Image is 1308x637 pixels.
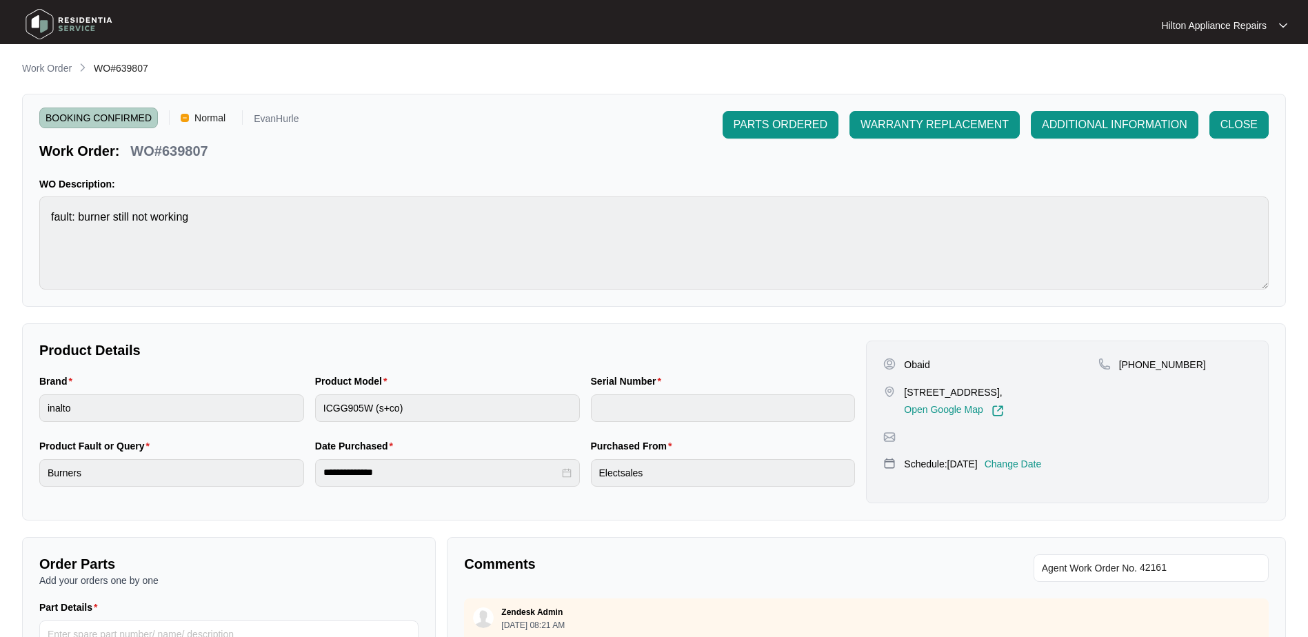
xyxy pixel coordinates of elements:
label: Product Model [315,374,393,388]
span: WO#639807 [94,63,148,74]
span: Agent Work Order No. [1042,560,1137,576]
p: Product Details [39,341,855,360]
img: chevron-right [77,62,88,73]
img: Link-External [992,405,1004,417]
input: Date Purchased [323,465,559,480]
p: WO Description: [39,177,1269,191]
p: WO#639807 [130,141,208,161]
p: Schedule: [DATE] [904,457,977,471]
img: user-pin [883,358,896,370]
a: Open Google Map [904,405,1003,417]
label: Serial Number [591,374,667,388]
button: WARRANTY REPLACEMENT [849,111,1020,139]
input: Serial Number [591,394,856,422]
input: Product Model [315,394,580,422]
p: Work Order: [39,141,119,161]
p: [STREET_ADDRESS], [904,385,1003,399]
p: Comments [464,554,856,574]
span: CLOSE [1220,117,1258,133]
button: PARTS ORDERED [723,111,838,139]
span: PARTS ORDERED [734,117,827,133]
input: Product Fault or Query [39,459,304,487]
p: [PHONE_NUMBER] [1119,358,1206,372]
p: Obaid [904,358,929,372]
label: Date Purchased [315,439,399,453]
input: Purchased From [591,459,856,487]
p: Order Parts [39,554,419,574]
p: Work Order [22,61,72,75]
label: Part Details [39,600,103,614]
button: CLOSE [1209,111,1269,139]
textarea: fault: burner still not working [39,196,1269,290]
p: Change Date [985,457,1042,471]
label: Product Fault or Query [39,439,155,453]
img: map-pin [883,457,896,469]
img: map-pin [1098,358,1111,370]
label: Brand [39,374,78,388]
img: residentia service logo [21,3,117,45]
label: Purchased From [591,439,678,453]
img: map-pin [883,431,896,443]
a: Work Order [19,61,74,77]
img: dropdown arrow [1279,22,1287,29]
input: Add Agent Work Order No. [1140,560,1260,576]
span: WARRANTY REPLACEMENT [861,117,1009,133]
p: EvanHurle [254,114,299,128]
img: map-pin [883,385,896,398]
button: ADDITIONAL INFORMATION [1031,111,1198,139]
p: Hilton Appliance Repairs [1161,19,1267,32]
img: user.svg [473,607,494,628]
p: [DATE] 08:21 AM [501,621,565,629]
p: Add your orders one by one [39,574,419,587]
span: Normal [189,108,231,128]
p: Zendesk Admin [501,607,563,618]
input: Brand [39,394,304,422]
img: Vercel Logo [181,114,189,122]
span: ADDITIONAL INFORMATION [1042,117,1187,133]
span: BOOKING CONFIRMED [39,108,158,128]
